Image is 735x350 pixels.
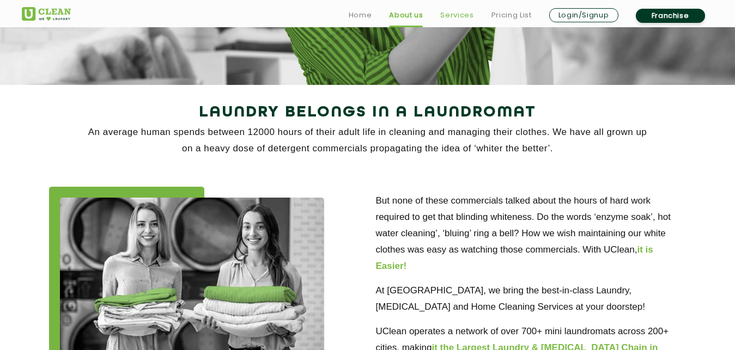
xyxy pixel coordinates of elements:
[549,8,618,22] a: Login/Signup
[349,9,372,22] a: Home
[22,124,714,157] p: An average human spends between 12000 hours of their adult life in cleaning and managing their cl...
[389,9,423,22] a: About us
[376,193,687,274] p: But none of these commercials talked about the hours of hard work required to get that blinding w...
[376,283,687,315] p: At [GEOGRAPHIC_DATA], we bring the best-in-class Laundry, [MEDICAL_DATA] and Home Cleaning Servic...
[22,7,71,21] img: UClean Laundry and Dry Cleaning
[440,9,473,22] a: Services
[22,100,714,126] h2: Laundry Belongs in a Laundromat
[636,9,705,23] a: Franchise
[376,244,653,271] b: it is Easier!
[491,9,532,22] a: Pricing List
